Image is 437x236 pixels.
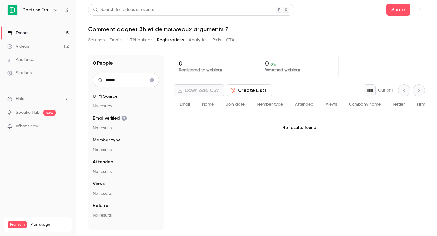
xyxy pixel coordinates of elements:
span: Views [326,102,337,106]
span: Firm Size [417,102,434,106]
h6: Doctrine France [22,7,51,13]
p: No results found [174,113,425,143]
div: Audience [7,57,34,63]
span: What's new [16,123,39,130]
span: Name [202,102,214,106]
span: Join date [226,102,245,106]
div: Settings [7,70,32,76]
button: Create Lists [227,84,272,96]
p: 0 [179,60,247,67]
span: Premium [8,221,27,228]
span: Company name [349,102,381,106]
span: Metier [393,102,405,106]
span: Attended [93,159,113,165]
span: UTM Source [93,93,118,99]
button: Clear search [147,75,157,85]
button: Settings [88,35,105,45]
button: UTM builder [127,35,152,45]
span: Referrer [93,203,110,209]
span: Attended [295,102,313,106]
p: No results [93,212,159,218]
span: Plan usage [31,222,68,227]
span: Member type [257,102,283,106]
h1: Comment gagner 3h et de nouveaux arguments ? [88,25,425,33]
button: Polls [212,35,221,45]
button: Emails [110,35,122,45]
img: Doctrine France [8,5,17,15]
p: No results [93,190,159,197]
p: Watched webinar [265,67,334,73]
iframe: Noticeable Trigger [61,124,69,129]
span: Member type [93,137,121,143]
p: No results [93,169,159,175]
div: Events [7,30,28,36]
p: 0 [265,60,334,67]
p: Registered to webinar [179,67,247,73]
span: 0 % [270,62,276,66]
p: No results [93,147,159,153]
button: Registrations [157,35,184,45]
div: Videos [7,43,29,49]
div: Search for videos or events [93,7,154,13]
button: Share [386,4,410,16]
p: No results [93,125,159,131]
section: facet-groups [93,93,159,218]
p: Out of 1 [378,87,393,93]
button: Analytics [189,35,208,45]
span: Views [93,181,105,187]
button: CTA [226,35,234,45]
span: Help [16,96,25,102]
p: No results [93,103,159,109]
span: Email verified [93,115,127,121]
li: help-dropdown-opener [7,96,69,102]
a: SpeakerHub [16,110,40,116]
span: Email [180,102,190,106]
span: new [43,110,56,116]
h1: 0 People [93,59,113,67]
